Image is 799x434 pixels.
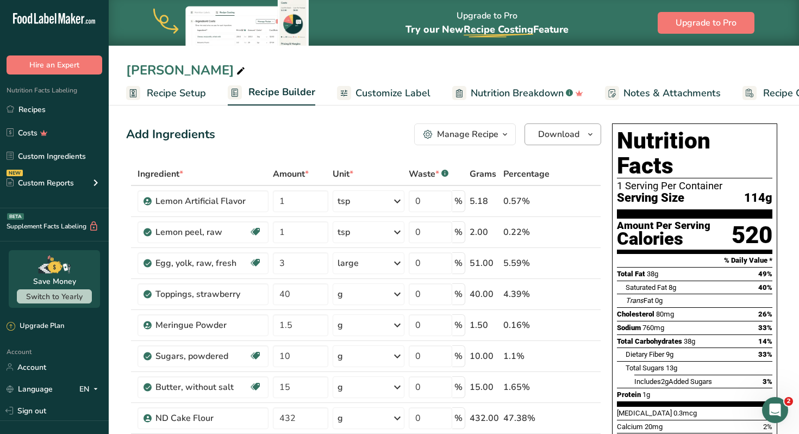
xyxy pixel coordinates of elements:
[642,390,650,399] span: 1g
[338,412,343,425] div: g
[470,195,499,208] div: 5.18
[503,319,550,332] div: 0.16%
[503,350,550,363] div: 1.1%
[661,377,669,386] span: 2g
[617,254,772,267] section: % Daily Value *
[617,181,772,191] div: 1 Serving Per Container
[634,377,712,386] span: Includes Added Sugars
[673,409,697,417] span: 0.3mcg
[470,257,499,270] div: 51.00
[228,80,315,106] a: Recipe Builder
[333,168,353,181] span: Unit
[642,324,664,332] span: 760mg
[7,55,102,75] button: Hire an Expert
[126,60,247,80] div: [PERSON_NAME]
[525,123,601,145] button: Download
[337,81,430,106] a: Customize Label
[655,296,663,305] span: 0g
[617,337,682,345] span: Total Carbohydrates
[155,226,248,239] div: Lemon peel, raw
[762,397,788,423] iframe: Intercom live chat
[626,364,664,372] span: Total Sugars
[338,226,350,239] div: tsp
[623,86,721,101] span: Notes & Attachments
[666,350,673,358] span: 9g
[758,350,772,358] span: 33%
[626,283,667,292] span: Saturated Fat
[758,283,772,292] span: 40%
[470,412,499,425] div: 432.00
[617,324,641,332] span: Sodium
[744,191,772,205] span: 114g
[617,409,672,417] span: [MEDICAL_DATA]
[470,168,496,181] span: Grams
[338,381,343,394] div: g
[338,288,343,301] div: g
[503,381,550,394] div: 1.65%
[155,350,248,363] div: Sugars, powdered
[338,350,343,363] div: g
[155,288,261,301] div: Toppings, strawberry
[503,195,550,208] div: 0.57%
[470,381,499,394] div: 15.00
[155,319,261,332] div: Meringue Powder
[626,296,644,305] i: Trans
[405,1,569,46] div: Upgrade to Pro
[605,81,721,106] a: Notes & Attachments
[669,283,676,292] span: 8g
[155,412,261,425] div: ND Cake Flour
[503,168,550,181] span: Percentage
[538,128,579,141] span: Download
[414,123,516,145] button: Manage Recipe
[617,423,643,431] span: Calcium
[126,81,206,106] a: Recipe Setup
[684,337,695,345] span: 38g
[763,377,772,386] span: 3%
[470,350,499,363] div: 10.00
[155,195,261,208] div: Lemon Artificial Flavor
[676,16,736,29] span: Upgrade to Pro
[647,270,658,278] span: 38g
[617,310,654,318] span: Cholesterol
[503,412,550,425] div: 47.38%
[617,231,710,247] div: Calories
[7,380,53,399] a: Language
[617,191,684,205] span: Serving Size
[17,289,92,303] button: Switch to Yearly
[617,221,710,231] div: Amount Per Serving
[470,226,499,239] div: 2.00
[471,86,564,101] span: Nutrition Breakdown
[470,288,499,301] div: 40.00
[33,276,76,287] div: Save Money
[763,423,772,431] span: 2%
[758,337,772,345] span: 14%
[732,221,772,250] div: 520
[617,390,641,399] span: Protein
[503,226,550,239] div: 0.22%
[7,170,23,176] div: NEW
[626,350,664,358] span: Dietary Fiber
[666,364,677,372] span: 13g
[7,321,64,332] div: Upgrade Plan
[503,257,550,270] div: 5.59%
[147,86,206,101] span: Recipe Setup
[437,128,498,141] div: Manage Recipe
[452,81,583,106] a: Nutrition Breakdown
[338,319,343,332] div: g
[626,296,653,305] span: Fat
[409,168,448,181] div: Waste
[656,310,674,318] span: 80mg
[138,168,183,181] span: Ingredient
[503,288,550,301] div: 4.39%
[7,213,24,220] div: BETA
[7,177,74,189] div: Custom Reports
[338,257,359,270] div: large
[758,310,772,318] span: 26%
[470,319,499,332] div: 1.50
[126,126,215,144] div: Add Ingredients
[617,128,772,178] h1: Nutrition Facts
[645,423,663,431] span: 20mg
[464,23,533,36] span: Recipe Costing
[26,292,83,302] span: Switch to Yearly
[248,85,315,100] span: Recipe Builder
